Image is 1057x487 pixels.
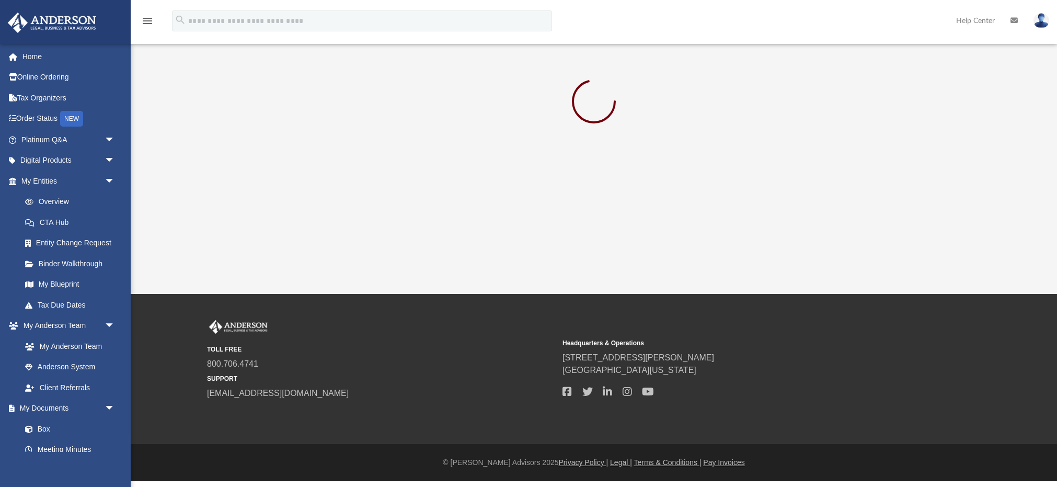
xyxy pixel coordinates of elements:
[562,366,696,375] a: [GEOGRAPHIC_DATA][US_STATE]
[15,336,120,357] a: My Anderson Team
[15,418,120,439] a: Box
[15,212,131,233] a: CTA Hub
[15,357,125,378] a: Anderson System
[15,377,125,398] a: Client Referrals
[7,87,131,108] a: Tax Organizers
[131,457,1057,468] div: © [PERSON_NAME] Advisors 2025
[207,389,349,398] a: [EMAIL_ADDRESS][DOMAIN_NAME]
[105,315,125,337] span: arrow_drop_down
[105,171,125,192] span: arrow_drop_down
[634,458,702,467] a: Terms & Conditions |
[175,14,186,26] i: search
[562,353,714,362] a: [STREET_ADDRESS][PERSON_NAME]
[7,398,125,419] a: My Documentsarrow_drop_down
[7,46,131,67] a: Home
[7,108,131,130] a: Order StatusNEW
[703,458,744,467] a: Pay Invoices
[207,320,270,334] img: Anderson Advisors Platinum Portal
[15,191,131,212] a: Overview
[105,398,125,420] span: arrow_drop_down
[60,111,83,127] div: NEW
[7,150,131,171] a: Digital Productsarrow_drop_down
[7,129,131,150] a: Platinum Q&Aarrow_drop_down
[7,171,131,191] a: My Entitiesarrow_drop_down
[15,253,131,274] a: Binder Walkthrough
[559,458,608,467] a: Privacy Policy |
[141,20,154,27] a: menu
[105,129,125,151] span: arrow_drop_down
[207,359,258,368] a: 800.706.4741
[141,15,154,27] i: menu
[7,67,131,88] a: Online Ordering
[15,233,131,254] a: Entity Change Request
[15,439,125,460] a: Meeting Minutes
[7,315,125,336] a: My Anderson Teamarrow_drop_down
[610,458,632,467] a: Legal |
[207,374,555,383] small: SUPPORT
[1033,13,1049,28] img: User Pic
[15,274,125,295] a: My Blueprint
[15,295,131,315] a: Tax Due Dates
[562,338,911,348] small: Headquarters & Operations
[105,150,125,172] span: arrow_drop_down
[207,345,555,354] small: TOLL FREE
[5,13,99,33] img: Anderson Advisors Platinum Portal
